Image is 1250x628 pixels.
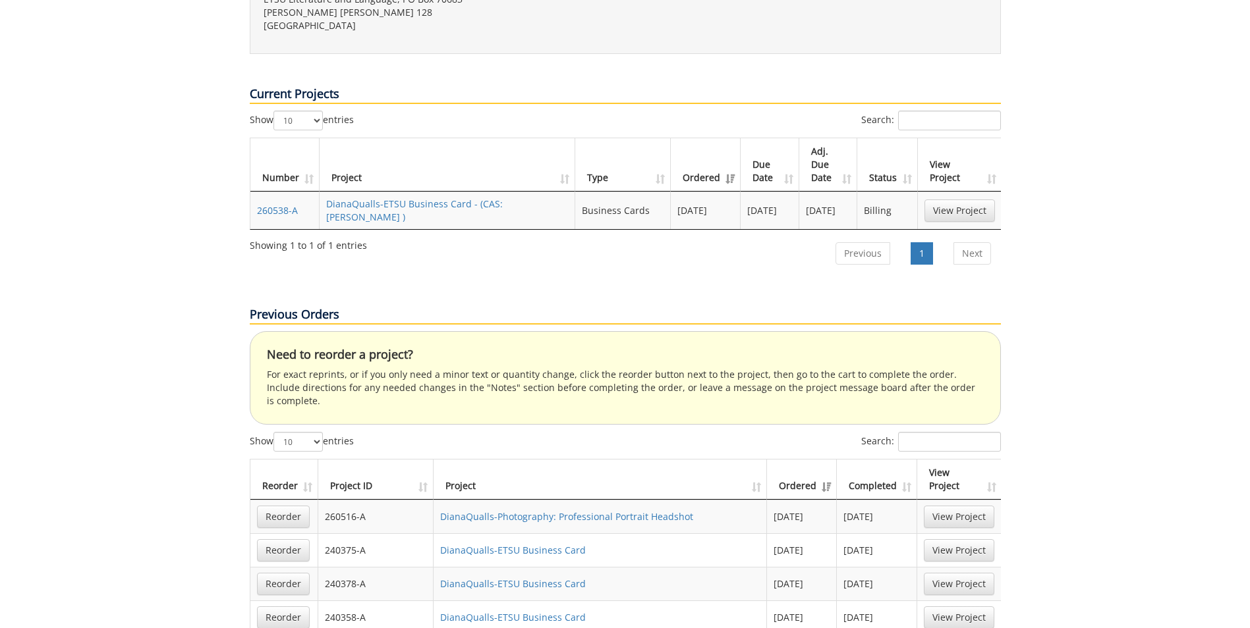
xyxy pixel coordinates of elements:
[318,533,434,567] td: 240375-A
[273,432,323,452] select: Showentries
[799,138,858,192] th: Adj. Due Date: activate to sort column ascending
[267,368,984,407] p: For exact reprints, or if you only need a minor text or quantity change, click the reorder button...
[250,432,354,452] label: Show entries
[264,6,615,19] p: [PERSON_NAME] [PERSON_NAME] 128
[440,577,586,590] a: DianaQualls-ETSU Business Card
[318,459,434,500] th: Project ID: activate to sort column ascending
[250,459,318,500] th: Reorder: activate to sort column ascending
[898,111,1001,130] input: Search:
[264,19,615,32] p: [GEOGRAPHIC_DATA]
[741,192,799,229] td: [DATE]
[898,432,1001,452] input: Search:
[837,533,917,567] td: [DATE]
[434,459,767,500] th: Project: activate to sort column ascending
[741,138,799,192] th: Due Date: activate to sort column ascending
[861,111,1001,130] label: Search:
[250,234,367,252] div: Showing 1 to 1 of 1 entries
[318,500,434,533] td: 260516-A
[671,138,741,192] th: Ordered: activate to sort column ascending
[924,506,994,528] a: View Project
[837,567,917,600] td: [DATE]
[250,306,1001,325] p: Previous Orders
[767,567,837,600] td: [DATE]
[257,506,310,528] a: Reorder
[273,111,323,130] select: Showentries
[250,138,320,192] th: Number: activate to sort column ascending
[918,138,1002,192] th: View Project: activate to sort column ascending
[861,432,1001,452] label: Search:
[953,242,991,265] a: Next
[917,459,1001,500] th: View Project: activate to sort column ascending
[250,111,354,130] label: Show entries
[575,138,671,192] th: Type: activate to sort column ascending
[924,573,994,595] a: View Project
[257,204,298,217] a: 260538-A
[575,192,671,229] td: Business Cards
[857,138,917,192] th: Status: activate to sort column ascending
[857,192,917,229] td: Billing
[440,544,586,556] a: DianaQualls-ETSU Business Card
[924,539,994,562] a: View Project
[911,242,933,265] a: 1
[767,500,837,533] td: [DATE]
[440,611,586,623] a: DianaQualls-ETSU Business Card
[767,459,837,500] th: Ordered: activate to sort column ascending
[837,500,917,533] td: [DATE]
[257,573,310,595] a: Reorder
[318,567,434,600] td: 240378-A
[924,199,995,222] a: View Project
[320,138,576,192] th: Project: activate to sort column ascending
[837,459,917,500] th: Completed: activate to sort column ascending
[267,348,984,361] h4: Need to reorder a project?
[440,510,693,523] a: DianaQualls-Photography: Professional Portrait Headshot
[671,192,741,229] td: [DATE]
[257,539,310,562] a: Reorder
[836,242,890,265] a: Previous
[326,197,503,223] a: DianaQualls-ETSU Business Card - (CAS: [PERSON_NAME] )
[799,192,858,229] td: [DATE]
[250,86,1001,104] p: Current Projects
[767,533,837,567] td: [DATE]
